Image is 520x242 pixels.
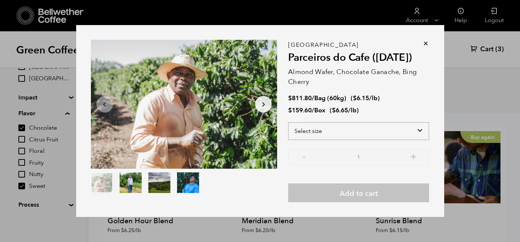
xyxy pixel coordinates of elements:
[314,94,346,102] span: Bag (60kg)
[288,94,312,102] bdi: 811.80
[288,52,429,64] h2: Parceiros do Cafe ([DATE])
[288,106,312,115] bdi: 159.60
[330,106,359,115] span: ( )
[312,106,314,115] span: /
[409,152,418,160] button: +
[369,94,378,102] span: /lb
[353,94,369,102] bdi: 6.15
[288,94,292,102] span: $
[314,106,325,115] span: Box
[312,94,314,102] span: /
[353,94,357,102] span: $
[332,106,348,115] bdi: 6.65
[288,106,292,115] span: $
[348,106,357,115] span: /lb
[288,67,429,87] p: Almond Wafer, Chocolate Ganache, Bing Cherry
[299,152,308,160] button: -
[288,183,429,202] button: Add to cart
[351,94,380,102] span: ( )
[332,106,336,115] span: $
